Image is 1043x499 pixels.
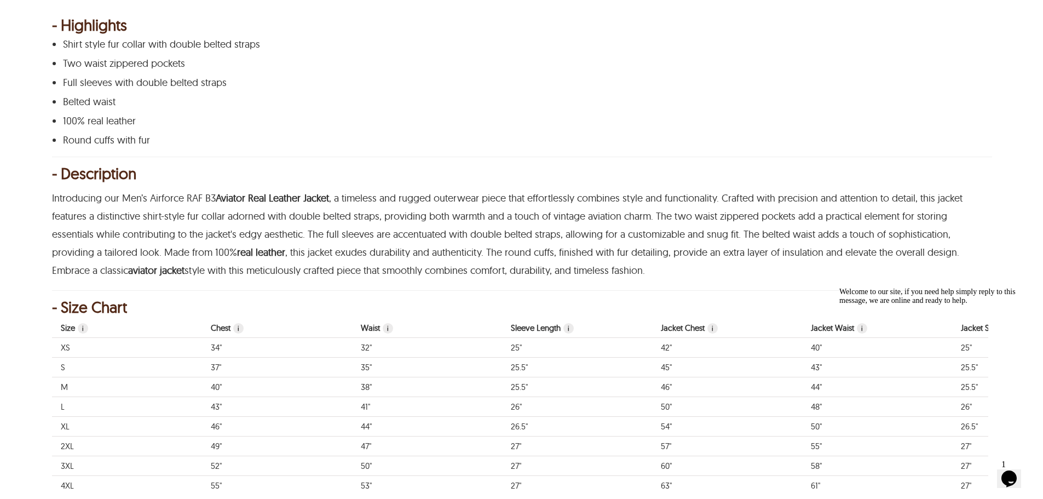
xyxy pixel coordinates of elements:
[502,397,652,417] td: Body sleeve length. 26"
[78,323,88,334] span: Size
[352,377,502,397] td: Body waist. 38"
[202,417,352,437] td: Body chest. Circular measurement at about men's nipple height. 46"
[802,358,952,377] td: Measurement of finished jacket waist. Circular measurement. 43"
[52,189,988,279] p: Introducing our Men’s Airforce RAF B3 , a timeless and rugged outerwear piece that effortlessly c...
[52,476,202,496] td: Size 4XL
[652,456,802,476] td: Measurement of finished jacket chest. Circular measurement. 60"
[802,476,952,496] td: Measurement of finished jacket waist. Circular measurement. 61"
[352,437,502,456] td: Body waist. 47"
[63,135,977,146] p: Round cuffs with fur
[802,318,952,338] th: Measurement of finished jacket waist. Circular measurement.
[352,456,502,476] td: Body waist. 50"
[352,417,502,437] td: Body waist. 44"
[63,96,977,107] p: Belted waist
[383,323,393,334] span: Body waist.
[502,417,652,437] td: Body sleeve length. 26.5"
[502,338,652,358] td: Body sleeve length. 25"
[352,476,502,496] td: Body waist. 53"
[202,456,352,476] td: Body chest. Circular measurement at about men's nipple height. 52"
[52,397,202,417] td: Size L
[52,358,202,377] td: Size S
[52,318,202,338] th: Size
[652,358,802,377] td: Measurement of finished jacket chest. Circular measurement. 45"
[52,20,991,31] div: - Highlights
[52,417,202,437] td: Size XL
[802,397,952,417] td: Measurement of finished jacket waist. Circular measurement. 48"
[233,323,244,334] span: Body chest. Circular measurement at about men's nipple height.
[563,323,574,334] span: Body sleeve length.
[502,456,652,476] td: Body sleeve length. 27"
[352,358,502,377] td: Body waist. 35"
[835,283,1032,450] iframe: chat widget
[802,437,952,456] td: Measurement of finished jacket waist. Circular measurement. 55"
[802,456,952,476] td: Measurement of finished jacket waist. Circular measurement. 58"
[63,39,977,50] p: Shirt style fur collar with double belted straps
[63,77,977,88] p: Full sleeves with double belted straps
[202,338,352,358] td: Body chest. Circular measurement at about men's nipple height. 34"
[502,358,652,377] td: Body sleeve length. 25.5"
[202,397,352,417] td: Body chest. Circular measurement at about men's nipple height. 43"
[652,397,802,417] td: Measurement of finished jacket chest. Circular measurement. 50"
[502,476,652,496] td: Body sleeve length. 27"
[52,168,991,179] div: - Description
[202,377,352,397] td: Body chest. Circular measurement at about men's nipple height. 40"
[652,417,802,437] td: Measurement of finished jacket chest. Circular measurement. 54"
[652,318,802,338] th: Measurement of finished jacket chest. Circular measurement.
[502,437,652,456] td: Body sleeve length. 27"
[652,377,802,397] td: Measurement of finished jacket chest. Circular measurement. 46"
[707,323,718,334] span: Measurement of finished jacket chest. Circular measurement.
[352,397,502,417] td: Body waist. 41"
[652,437,802,456] td: Measurement of finished jacket chest. Circular measurement. 57"
[352,318,502,338] th: Body waist.
[652,338,802,358] td: Measurement of finished jacket chest. Circular measurement. 42"
[4,4,201,22] div: Welcome to our site, if you need help simply reply to this message, we are online and ready to help.
[502,377,652,397] td: Body sleeve length. 25.5"
[352,338,502,358] td: Body waist. 32"
[997,455,1032,488] iframe: chat widget
[63,58,977,69] p: Two waist zippered pockets
[202,476,352,496] td: Body chest. Circular measurement at about men's nipple height. 55"
[652,476,802,496] td: Measurement of finished jacket chest. Circular measurement. 63"
[216,192,329,204] a: Aviator Real Leather Jacket
[802,417,952,437] td: Measurement of finished jacket waist. Circular measurement. 50"
[802,377,952,397] td: Measurement of finished jacket waist. Circular measurement. 44"
[52,338,202,358] td: Size XS
[52,437,202,456] td: Size 2XL
[128,264,185,277] a: aviator jacket
[202,358,352,377] td: Body chest. Circular measurement at about men's nipple height. 37"
[52,377,202,397] td: Size M
[63,116,977,127] p: 100% real leather
[52,456,202,476] td: Size 3XL
[52,302,991,313] div: - Size Chart
[202,318,352,338] th: Body chest. Circular measurement at about men's nipple height.
[4,4,181,21] span: Welcome to our site, if you need help simply reply to this message, we are online and ready to help.
[502,318,652,338] th: Body sleeve length.
[802,338,952,358] td: Measurement of finished jacket waist. Circular measurement. 40"
[237,246,285,259] a: real leather
[202,437,352,456] td: Body chest. Circular measurement at about men's nipple height. 49"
